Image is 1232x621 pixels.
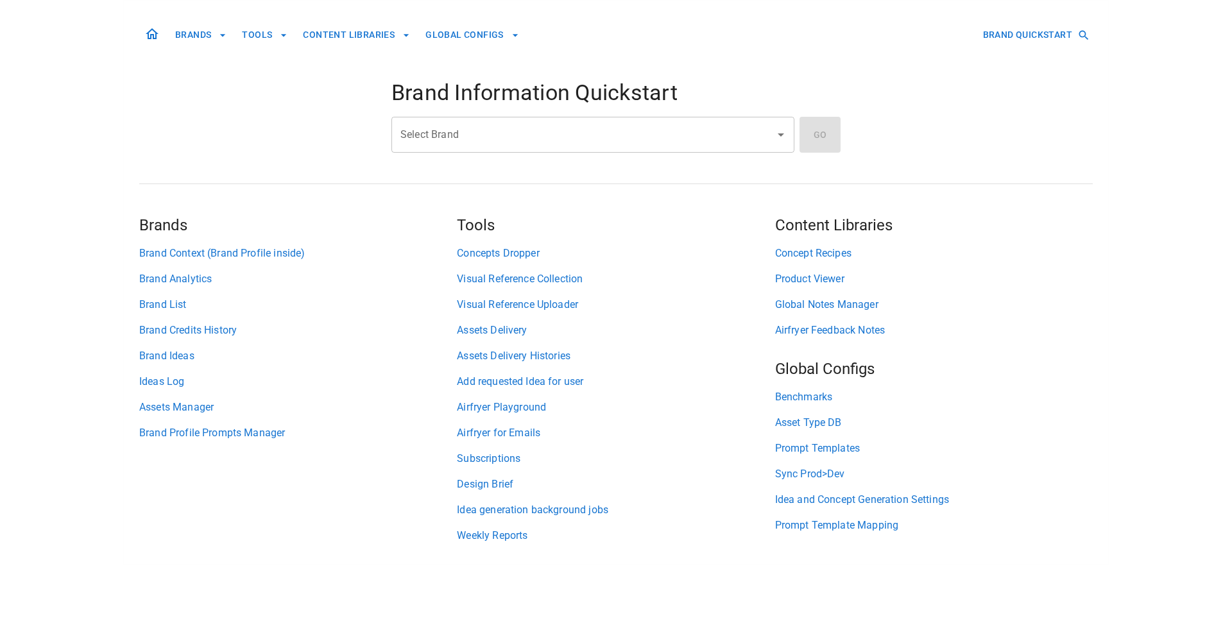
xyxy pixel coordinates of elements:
a: Idea and Concept Generation Settings [775,492,1093,507]
button: Open [772,126,790,144]
a: Global Notes Manager [775,297,1093,312]
a: Brand Analytics [139,271,457,287]
a: Sync Prod>Dev [775,466,1093,482]
a: Concepts Dropper [457,246,774,261]
button: BRAND QUICKSTART [978,23,1093,47]
a: Product Viewer [775,271,1093,287]
button: TOOLS [237,23,293,47]
a: Design Brief [457,477,774,492]
h4: Brand Information Quickstart [391,80,841,106]
a: Idea generation background jobs [457,502,774,518]
a: Prompt Template Mapping [775,518,1093,533]
a: Weekly Reports [457,528,774,543]
a: Assets Delivery [457,323,774,338]
a: Airfryer for Emails [457,425,774,441]
a: Concept Recipes [775,246,1093,261]
button: BRANDS [170,23,232,47]
button: CONTENT LIBRARIES [298,23,415,47]
a: Subscriptions [457,451,774,466]
h5: Global Configs [775,359,1093,379]
a: Assets Delivery Histories [457,348,774,364]
a: Prompt Templates [775,441,1093,456]
a: Asset Type DB [775,415,1093,430]
h5: Brands [139,215,457,235]
a: Brand Ideas [139,348,457,364]
a: Benchmarks [775,389,1093,405]
a: Brand Credits History [139,323,457,338]
a: Ideas Log [139,374,457,389]
a: Visual Reference Collection [457,271,774,287]
h5: Content Libraries [775,215,1093,235]
a: Add requested Idea for user [457,374,774,389]
a: Visual Reference Uploader [457,297,774,312]
a: Assets Manager [139,400,457,415]
a: Airfryer Feedback Notes [775,323,1093,338]
h5: Tools [457,215,774,235]
a: Brand Context (Brand Profile inside) [139,246,457,261]
a: Brand List [139,297,457,312]
button: GLOBAL CONFIGS [420,23,524,47]
a: Brand Profile Prompts Manager [139,425,457,441]
a: Airfryer Playground [457,400,774,415]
